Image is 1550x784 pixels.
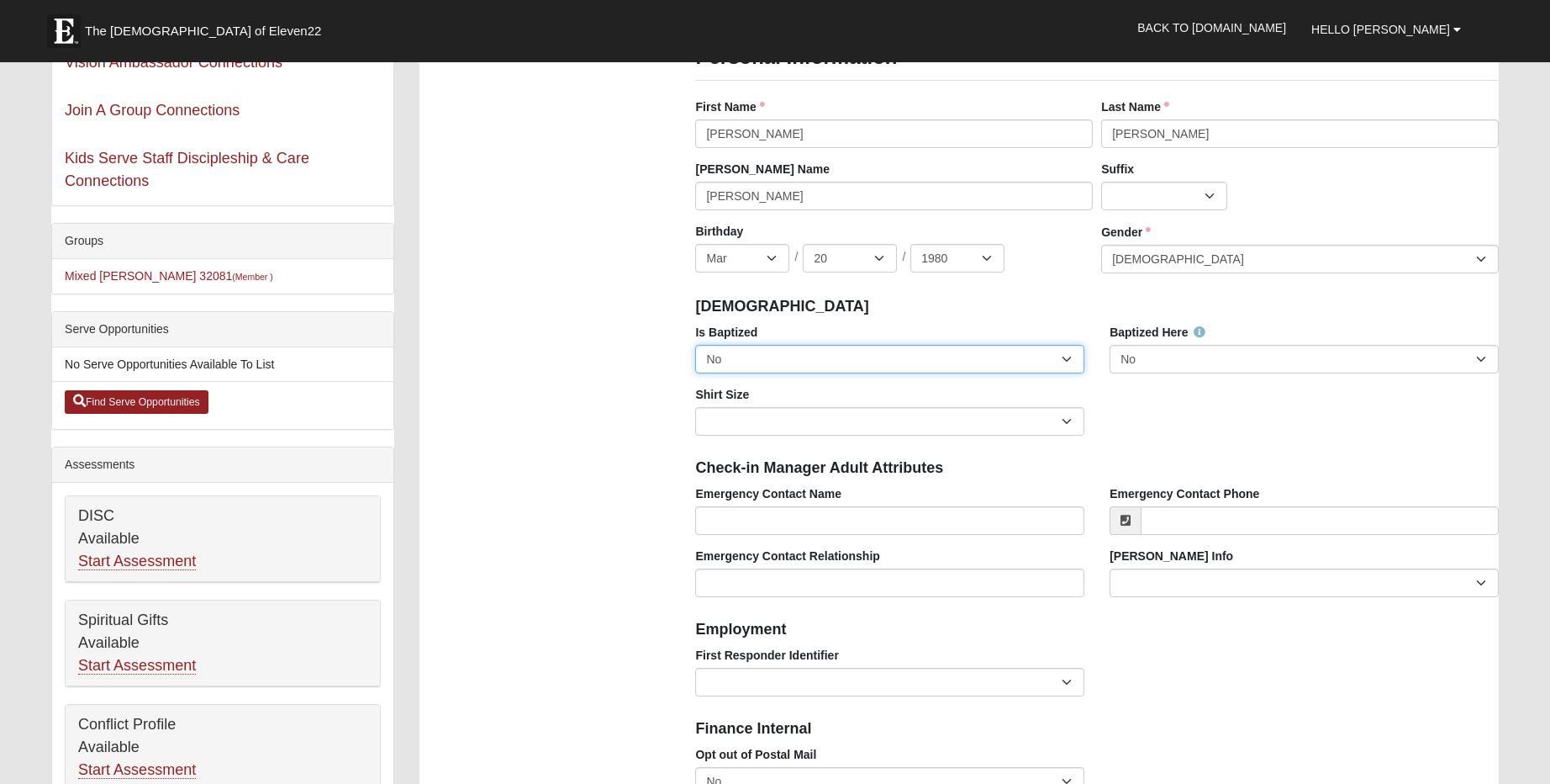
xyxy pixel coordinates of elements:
[1110,324,1205,341] label: Baptized Here
[52,347,393,382] li: No Serve Opportunities Available To List
[65,150,309,189] a: Kids Serve Staff Discipleship & Care Connections
[85,23,321,40] span: The [DEMOGRAPHIC_DATA] of Eleven22
[78,761,196,779] a: Start Assessment
[1101,98,1169,115] label: Last Name
[78,553,196,570] a: Start Assessment
[1125,7,1299,49] a: Back to [DOMAIN_NAME]
[695,386,749,403] label: Shirt Size
[65,269,273,283] a: Mixed [PERSON_NAME] 32081(Member )
[695,647,838,664] label: First Responder Identifier
[695,621,1498,639] h4: Employment
[66,496,380,582] div: DISC Available
[78,657,196,675] a: Start Assessment
[1110,548,1233,564] label: [PERSON_NAME] Info
[902,248,905,267] span: /
[232,272,272,282] small: (Member )
[695,720,1498,739] h4: Finance Internal
[65,102,240,119] a: Join A Group Connections
[1101,224,1151,241] label: Gender
[52,224,393,259] div: Groups
[39,6,375,48] a: The [DEMOGRAPHIC_DATA] of Eleven22
[695,548,879,564] label: Emergency Contact Relationship
[65,390,208,414] a: Find Serve Opportunities
[1299,8,1474,50] a: Hello [PERSON_NAME]
[1101,161,1134,177] label: Suffix
[1110,485,1259,502] label: Emergency Contact Phone
[695,161,829,177] label: [PERSON_NAME] Name
[695,223,743,240] label: Birthday
[47,14,81,48] img: Eleven22 logo
[695,98,764,115] label: First Name
[52,312,393,347] div: Serve Opportunities
[66,601,380,686] div: Spiritual Gifts Available
[695,459,1498,478] h4: Check-in Manager Adult Attributes
[52,448,393,483] div: Assessments
[695,324,757,341] label: Is Baptized
[695,485,841,502] label: Emergency Contact Name
[695,298,1498,316] h4: [DEMOGRAPHIC_DATA]
[1311,23,1450,36] span: Hello [PERSON_NAME]
[794,248,798,267] span: /
[695,746,816,763] label: Opt out of Postal Mail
